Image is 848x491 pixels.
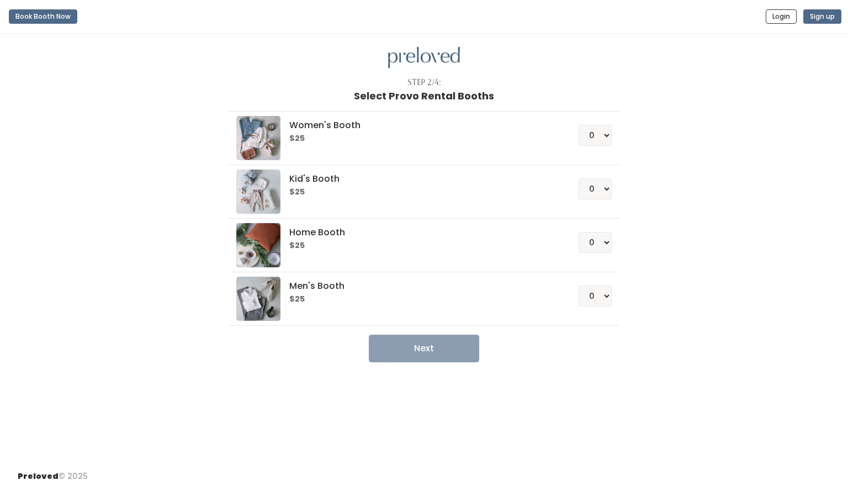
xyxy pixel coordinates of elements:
img: preloved logo [236,277,280,321]
h5: Women's Booth [289,120,552,130]
span: Preloved [18,471,59,482]
h5: Home Booth [289,228,552,237]
div: © 2025 [18,462,88,482]
h1: Select Provo Rental Booths [354,91,494,102]
div: Step 2/4: [407,77,441,88]
h6: $25 [289,188,552,197]
h6: $25 [289,134,552,143]
img: preloved logo [388,47,460,68]
h6: $25 [289,241,552,250]
button: Sign up [803,9,841,24]
button: Next [369,335,479,362]
img: preloved logo [236,170,280,214]
h5: Kid's Booth [289,174,552,184]
button: Login [766,9,797,24]
a: Book Booth Now [9,4,77,29]
button: Book Booth Now [9,9,77,24]
img: preloved logo [236,223,280,267]
h5: Men's Booth [289,281,552,291]
img: preloved logo [236,116,280,160]
h6: $25 [289,295,552,304]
